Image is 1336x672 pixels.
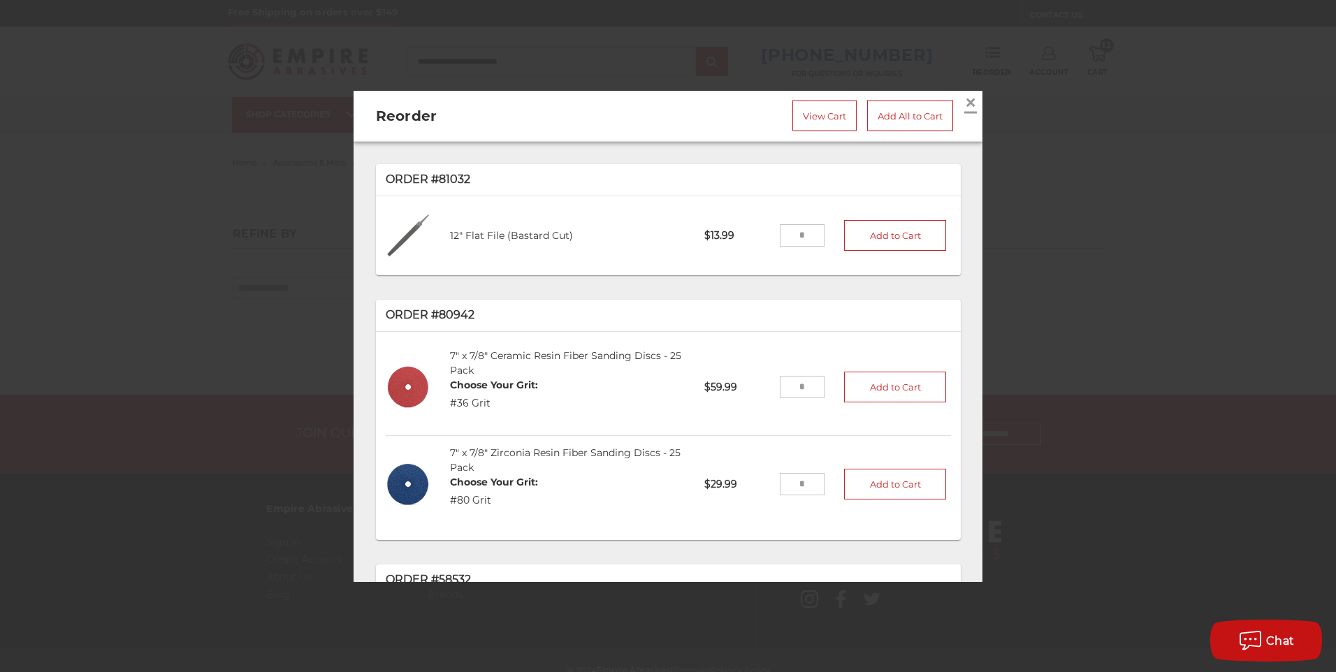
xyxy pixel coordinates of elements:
dd: #80 Grit [450,493,538,508]
button: Chat [1210,620,1322,662]
button: Add to Cart [844,220,946,251]
h2: Reorder [376,105,607,126]
p: Order #81032 [386,171,951,188]
p: $29.99 [695,467,779,501]
dd: #36 Grit [450,396,538,411]
p: Order #58532 [386,571,951,588]
a: Add All to Cart [867,101,953,131]
a: Close [959,92,982,114]
img: 7 [386,461,431,506]
dt: Choose Your Grit: [450,475,538,490]
a: 12" Flat File (Bastard Cut) [450,228,573,241]
button: Add to Cart [844,469,946,499]
a: 7" x 7/8" Ceramic Resin Fiber Sanding Discs - 25 Pack [450,349,681,377]
img: 12 [386,213,431,258]
img: 7 [386,364,431,409]
p: $59.99 [695,370,779,404]
a: 7" x 7/8" Zirconia Resin Fiber Sanding Discs - 25 Pack [450,446,681,474]
p: Order #80942 [386,307,951,323]
dt: Choose Your Grit: [450,378,538,393]
a: View Cart [792,101,857,131]
p: $13.99 [695,218,779,252]
span: × [964,89,977,116]
span: Chat [1266,634,1295,648]
button: Add to Cart [844,372,946,402]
